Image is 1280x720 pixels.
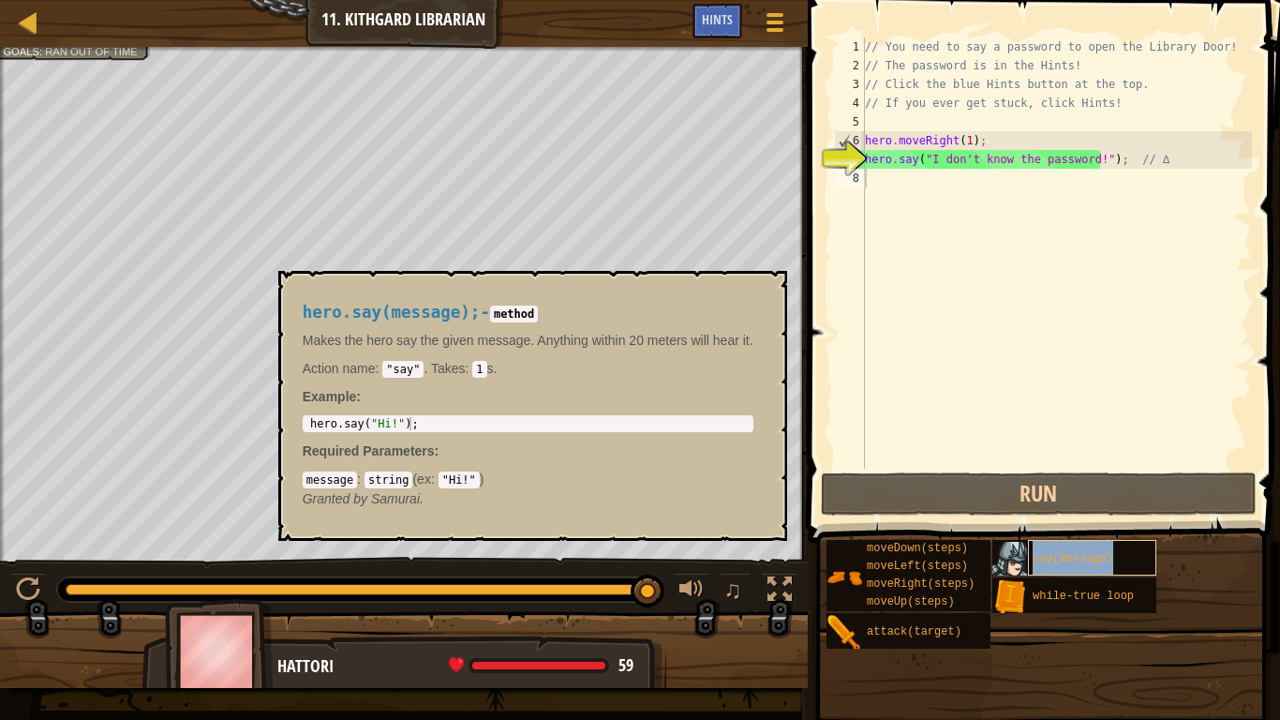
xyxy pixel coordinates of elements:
[673,573,710,611] button: Adjust volume
[826,560,862,595] img: portrait.png
[867,542,968,555] span: moveDown(steps)
[303,491,424,506] em: Samurai.
[834,112,865,131] div: 5
[992,542,1028,577] img: portrait.png
[472,361,486,378] code: 1
[365,472,412,488] code: string
[834,37,865,56] div: 1
[466,361,473,376] span: :
[835,150,865,169] div: 7
[303,472,358,488] code: message
[439,472,480,488] code: "Hi!"
[339,361,376,376] span: name
[303,361,428,376] span: .
[723,576,742,604] span: ♫
[449,657,633,674] div: health: 59.2 / 59.2
[435,443,439,458] span: :
[821,472,1258,516] button: Run
[303,389,361,404] strong: :
[303,491,371,506] span: Granted by
[867,560,968,573] span: moveLeft(steps)
[1033,552,1113,565] span: say(message)
[490,306,538,322] code: method
[752,4,798,48] button: Show game menu
[303,304,753,322] h4: -
[303,361,339,376] span: Action
[834,94,865,112] div: 4
[834,169,865,187] div: 8
[303,443,435,458] span: Required Parameters
[165,599,274,703] img: thang_avatar_frame.png
[382,361,424,378] code: "say"
[867,595,955,608] span: moveUp(steps)
[761,573,798,611] button: Toggle fullscreen
[357,472,365,487] span: :
[867,577,975,591] span: moveRight(steps)
[303,389,357,404] span: Example
[431,472,439,487] span: :
[427,361,497,376] span: s.
[834,56,865,75] div: 2
[303,303,481,322] span: hero.say(message);
[303,470,753,488] div: ( )
[417,472,431,487] span: ex
[835,131,865,150] div: 6
[303,331,753,350] p: Makes the hero say the given message. Anything within 20 meters will hear it.
[277,654,647,679] div: Hattori
[376,361,383,376] span: :
[834,75,865,94] div: 3
[702,10,733,28] span: Hints
[1033,590,1134,603] span: while-true loop
[618,653,633,677] span: 59
[826,615,862,651] img: portrait.png
[992,579,1028,615] img: portrait.png
[720,573,752,611] button: ♫
[9,573,47,611] button: Ctrl + P: Play
[867,625,961,638] span: attack(target)
[431,361,466,376] span: Takes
